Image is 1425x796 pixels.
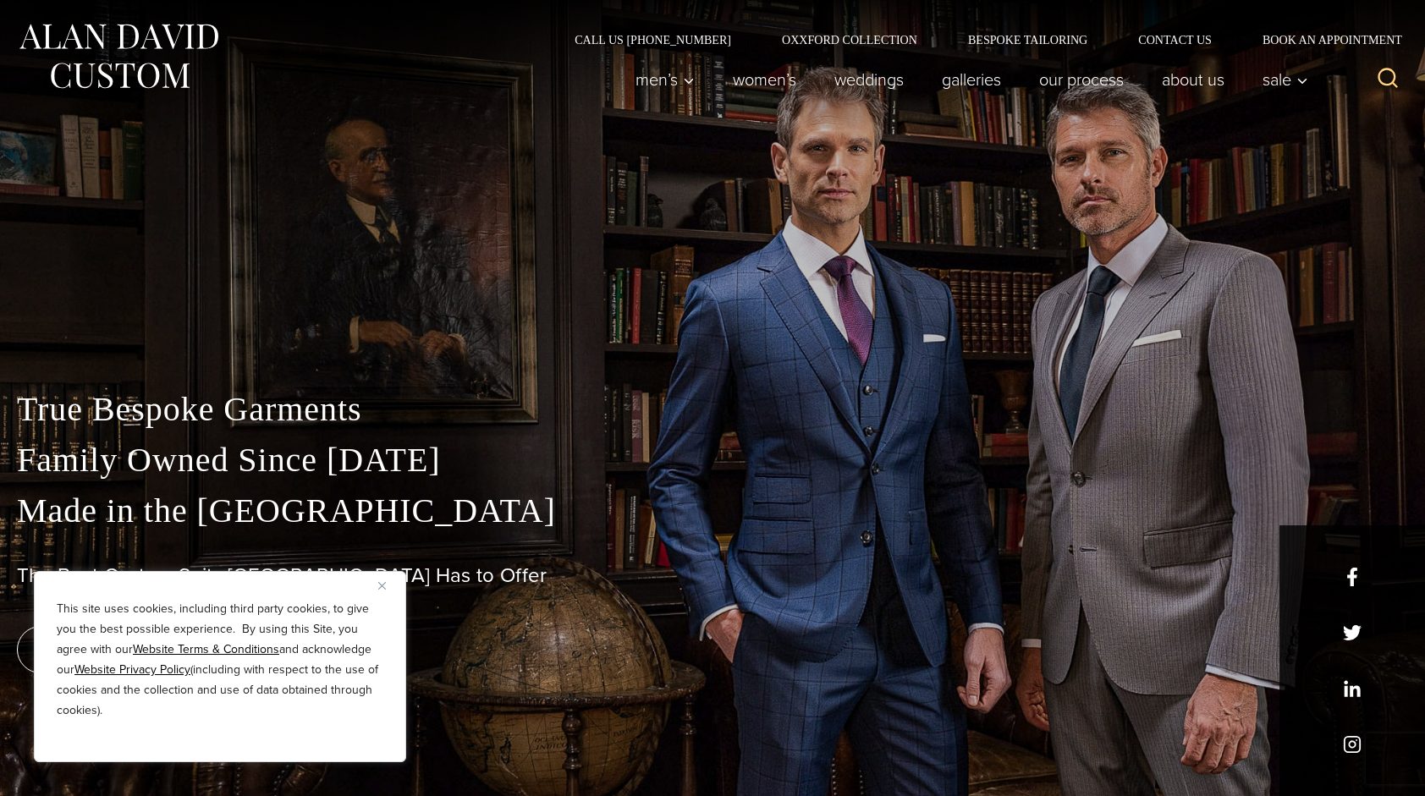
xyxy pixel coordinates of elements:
[57,599,383,721] p: This site uses cookies, including third party cookies, to give you the best possible experience. ...
[378,575,399,596] button: Close
[1143,63,1244,96] a: About Us
[1021,63,1143,96] a: Our Process
[1263,71,1308,88] span: Sale
[549,34,1408,46] nav: Secondary Navigation
[549,34,757,46] a: Call Us [PHONE_NUMBER]
[133,640,279,658] a: Website Terms & Conditions
[635,71,695,88] span: Men’s
[816,63,923,96] a: weddings
[714,63,816,96] a: Women’s
[1113,34,1237,46] a: Contact Us
[1237,34,1408,46] a: Book an Appointment
[1367,59,1408,100] button: View Search Form
[617,63,1318,96] nav: Primary Navigation
[943,34,1113,46] a: Bespoke Tailoring
[74,661,190,678] a: Website Privacy Policy
[17,626,254,673] a: book an appointment
[17,19,220,94] img: Alan David Custom
[757,34,943,46] a: Oxxford Collection
[923,63,1021,96] a: Galleries
[378,582,386,590] img: Close
[17,563,1408,588] h1: The Best Custom Suits [GEOGRAPHIC_DATA] Has to Offer
[17,384,1408,536] p: True Bespoke Garments Family Owned Since [DATE] Made in the [GEOGRAPHIC_DATA]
